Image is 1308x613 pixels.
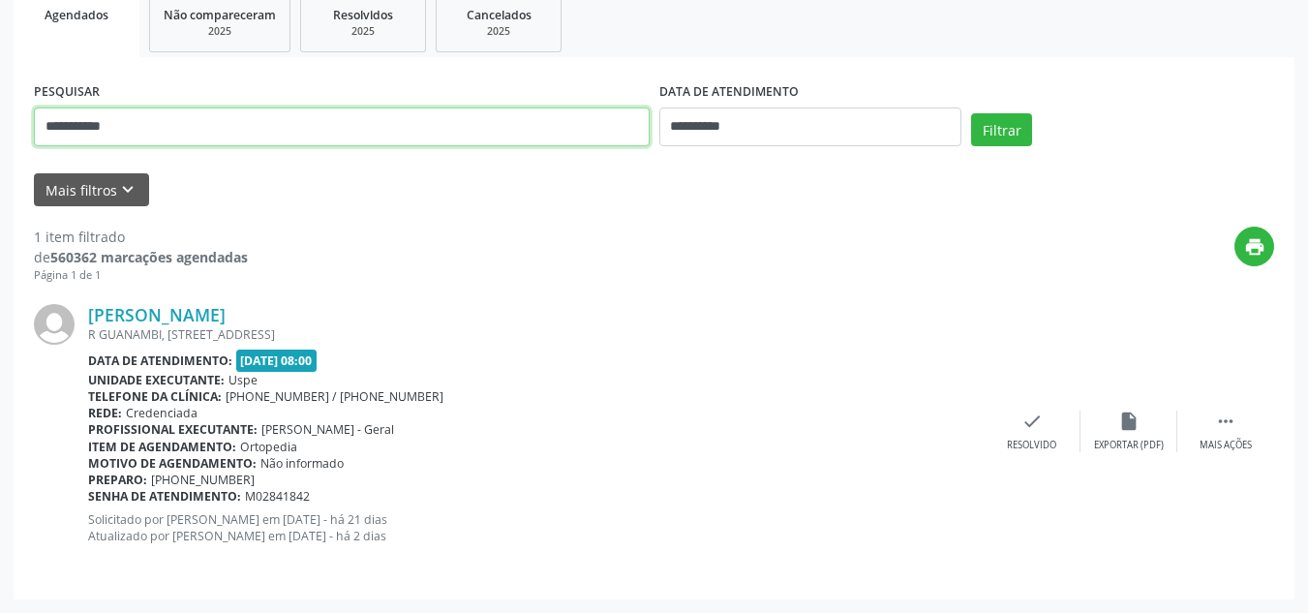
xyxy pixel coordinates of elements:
button: print [1234,227,1274,266]
i: insert_drive_file [1118,411,1140,432]
div: 2025 [315,24,411,39]
div: de [34,247,248,267]
i: check [1021,411,1043,432]
span: Credenciada [126,405,198,421]
img: img [34,304,75,345]
span: [DATE] 08:00 [236,350,318,372]
span: Não informado [260,455,344,472]
b: Motivo de agendamento: [88,455,257,472]
span: Uspe [228,372,258,388]
label: PESQUISAR [34,77,100,107]
b: Item de agendamento: [88,439,236,455]
b: Preparo: [88,472,147,488]
div: R GUANAMBI, [STREET_ADDRESS] [88,326,984,343]
i: print [1244,236,1265,258]
b: Data de atendimento: [88,352,232,369]
b: Profissional executante: [88,421,258,438]
label: DATA DE ATENDIMENTO [659,77,799,107]
p: Solicitado por [PERSON_NAME] em [DATE] - há 21 dias Atualizado por [PERSON_NAME] em [DATE] - há 2... [88,511,984,544]
div: Resolvido [1007,439,1056,452]
strong: 560362 marcações agendadas [50,248,248,266]
b: Telefone da clínica: [88,388,222,405]
span: Cancelados [467,7,532,23]
div: Página 1 de 1 [34,267,248,284]
span: Agendados [45,7,108,23]
div: Exportar (PDF) [1094,439,1164,452]
span: Não compareceram [164,7,276,23]
span: Ortopedia [240,439,297,455]
a: [PERSON_NAME] [88,304,226,325]
i: keyboard_arrow_down [117,179,138,200]
button: Filtrar [971,113,1032,146]
b: Rede: [88,405,122,421]
span: M02841842 [245,488,310,505]
b: Senha de atendimento: [88,488,241,505]
span: Resolvidos [333,7,393,23]
div: 2025 [450,24,547,39]
span: [PERSON_NAME] - Geral [261,421,394,438]
button: Mais filtroskeyboard_arrow_down [34,173,149,207]
b: Unidade executante: [88,372,225,388]
div: 1 item filtrado [34,227,248,247]
div: 2025 [164,24,276,39]
div: Mais ações [1200,439,1252,452]
span: [PHONE_NUMBER] [151,472,255,488]
span: [PHONE_NUMBER] / [PHONE_NUMBER] [226,388,443,405]
i:  [1215,411,1236,432]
